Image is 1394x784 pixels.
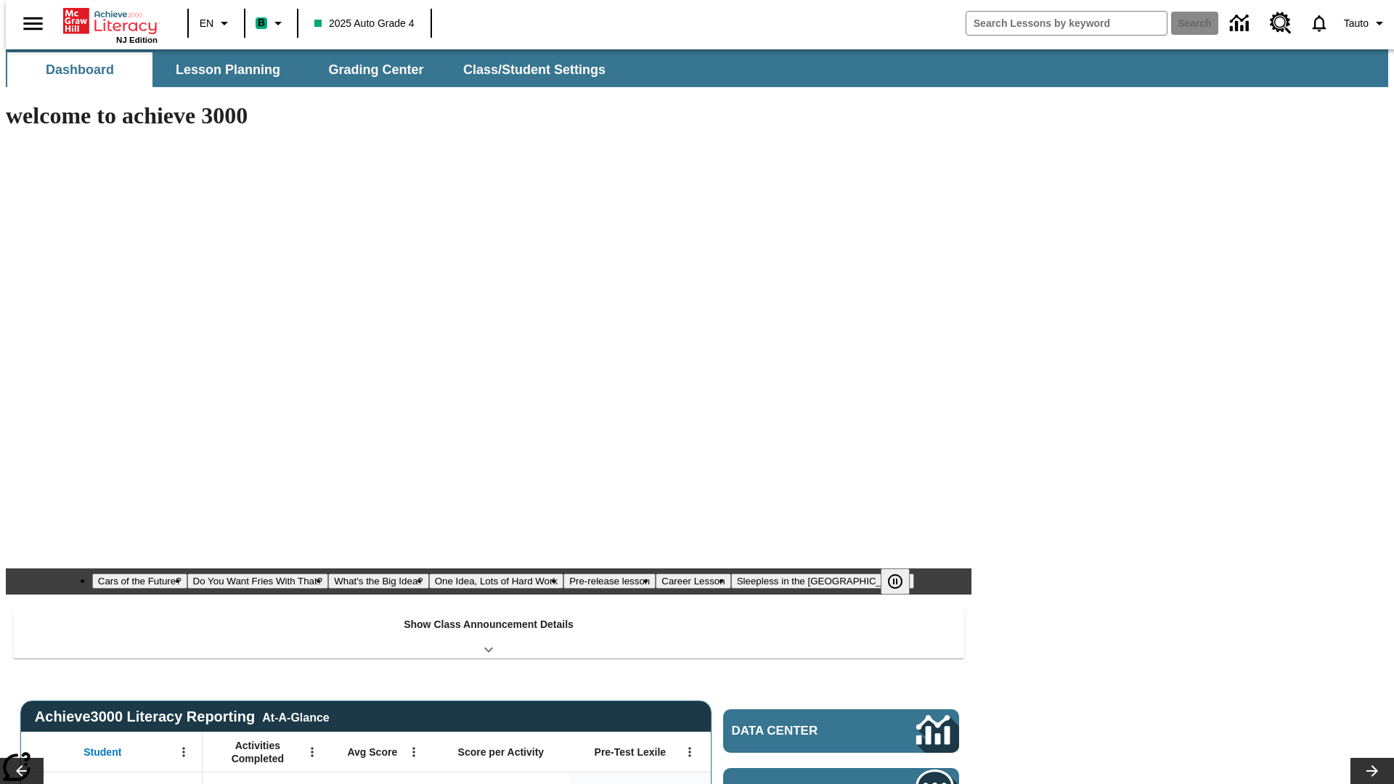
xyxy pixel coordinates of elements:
[881,568,910,595] button: Pause
[13,608,964,658] div: Show Class Announcement Details
[1344,16,1369,31] span: Tauto
[155,52,301,87] button: Lesson Planning
[6,49,1388,87] div: SubNavbar
[258,14,265,32] span: B
[187,573,329,589] button: Slide 2 Do You Want Fries With That?
[63,7,158,36] a: Home
[301,741,323,763] button: Open Menu
[176,62,280,78] span: Lesson Planning
[679,741,701,763] button: Open Menu
[46,62,114,78] span: Dashboard
[656,573,730,589] button: Slide 6 Career Lesson
[328,62,423,78] span: Grading Center
[347,746,397,759] span: Avg Score
[200,16,213,31] span: EN
[193,10,240,36] button: Language: EN, Select a language
[314,16,415,31] span: 2025 Auto Grade 4
[173,741,195,763] button: Open Menu
[6,52,619,87] div: SubNavbar
[1350,758,1394,784] button: Lesson carousel, Next
[732,724,868,738] span: Data Center
[328,573,429,589] button: Slide 3 What's the Big Idea?
[403,741,425,763] button: Open Menu
[1300,4,1338,42] a: Notifications
[429,573,563,589] button: Slide 4 One Idea, Lots of Hard Work
[966,12,1167,35] input: search field
[723,709,959,753] a: Data Center
[35,709,330,725] span: Achieve3000 Literacy Reporting
[12,2,54,45] button: Open side menu
[881,568,924,595] div: Pause
[116,36,158,44] span: NJ Edition
[210,739,306,765] span: Activities Completed
[83,746,121,759] span: Student
[303,52,449,87] button: Grading Center
[92,573,187,589] button: Slide 1 Cars of the Future?
[731,573,915,589] button: Slide 7 Sleepless in the Animal Kingdom
[458,746,545,759] span: Score per Activity
[463,62,606,78] span: Class/Student Settings
[250,10,293,36] button: Boost Class color is mint green. Change class color
[452,52,617,87] button: Class/Student Settings
[262,709,329,724] div: At-A-Glance
[563,573,656,589] button: Slide 5 Pre-release lesson
[63,5,158,44] div: Home
[1261,4,1300,43] a: Resource Center, Will open in new tab
[6,102,971,129] h1: welcome to achieve 3000
[1221,4,1261,44] a: Data Center
[7,52,152,87] button: Dashboard
[595,746,667,759] span: Pre-Test Lexile
[404,617,574,632] p: Show Class Announcement Details
[1338,10,1394,36] button: Profile/Settings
